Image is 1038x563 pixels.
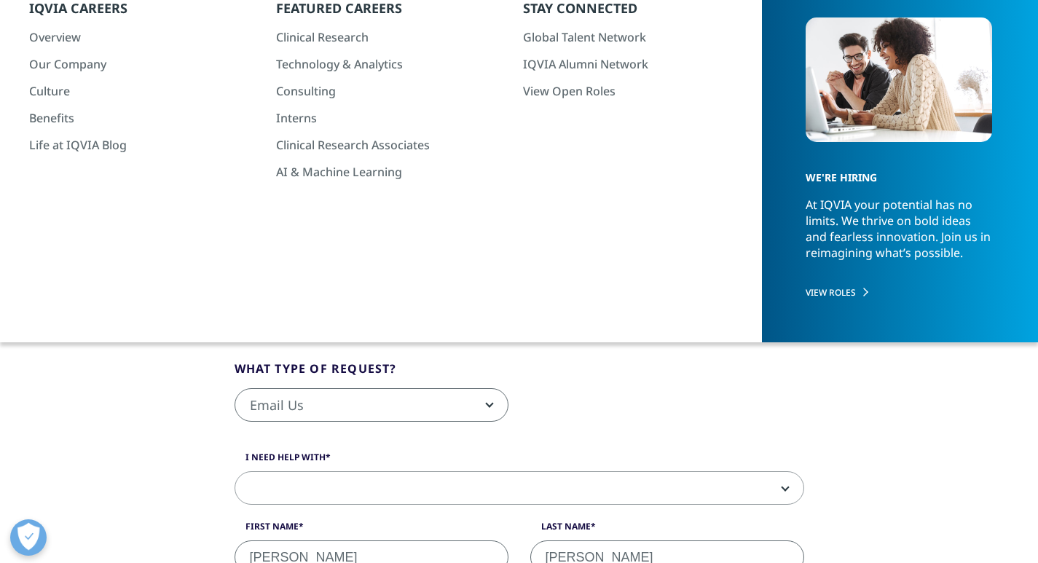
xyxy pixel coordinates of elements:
[235,451,804,471] label: I need help with
[29,29,262,45] a: Overview
[806,17,992,142] img: 2213_cheerful-young-colleagues-using-laptop.jpg
[235,389,508,422] span: Email Us
[10,519,47,556] button: Open Preferences
[276,29,508,45] a: Clinical Research
[29,137,262,153] a: Life at IQVIA Blog
[276,110,508,126] a: Interns
[523,83,755,99] a: View Open Roles
[806,197,992,274] p: At IQVIA your potential has no limits. We thrive on bold ideas and fearless innovation. Join us i...
[276,137,508,153] a: Clinical Research Associates
[276,83,508,99] a: Consulting
[235,360,397,388] legend: What type of request?
[235,388,508,422] span: Email Us
[530,520,804,540] label: Last Name
[29,83,262,99] a: Culture
[806,286,992,299] a: VIEW ROLES
[276,56,508,72] a: Technology & Analytics
[276,164,508,180] a: AI & Machine Learning
[806,146,983,197] h5: WE'RE HIRING
[235,520,508,540] label: First Name
[523,56,755,72] a: IQVIA Alumni Network
[29,110,262,126] a: Benefits
[523,29,755,45] a: Global Talent Network
[29,56,262,72] a: Our Company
